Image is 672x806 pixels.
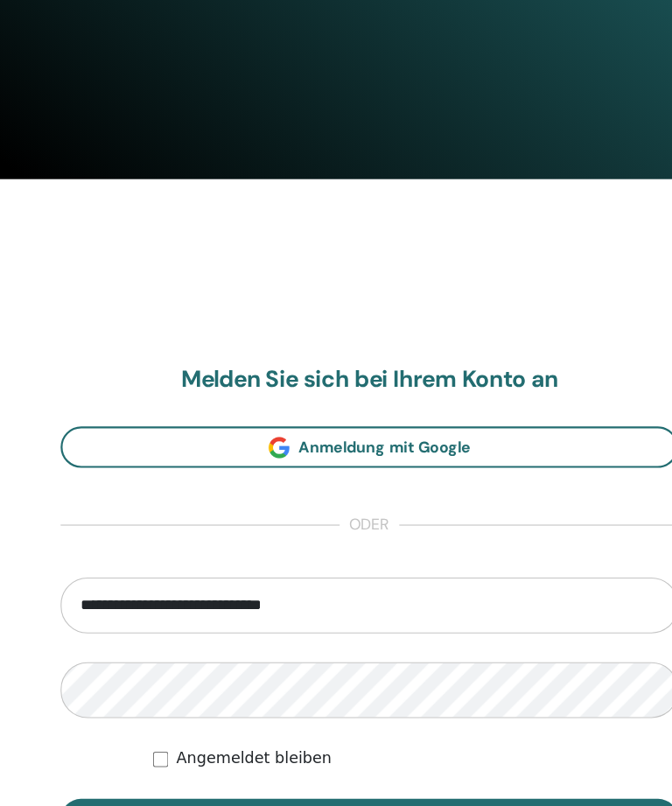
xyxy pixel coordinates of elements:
a: Anmeldung mit Google [55,410,617,447]
span: Anmeldung mit Google [272,419,429,438]
label: Angemeldet bleiben [160,701,301,722]
span: oder [309,489,363,510]
h2: Melden Sie sich bei Ihrem Konto an [55,354,617,380]
div: Keep me authenticated indefinitely or until I manually logout [139,701,617,722]
span: Anmelden [301,758,371,776]
button: Anmelden [55,748,617,785]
